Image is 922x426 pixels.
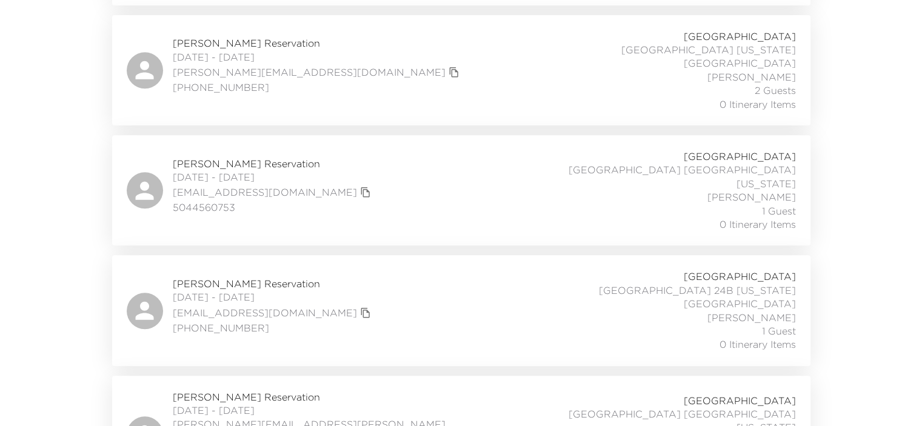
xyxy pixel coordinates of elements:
[173,277,374,290] span: [PERSON_NAME] Reservation
[720,218,796,231] span: 0 Itinerary Items
[173,201,374,214] span: 5044560753
[173,404,537,417] span: [DATE] - [DATE]
[755,84,796,97] span: 2 Guests
[357,184,374,201] button: copy primary member email
[528,284,796,311] span: [GEOGRAPHIC_DATA] 24B [US_STATE][GEOGRAPHIC_DATA]
[762,204,796,218] span: 1 Guest
[684,150,796,163] span: [GEOGRAPHIC_DATA]
[720,338,796,351] span: 0 Itinerary Items
[173,65,446,79] a: [PERSON_NAME][EMAIL_ADDRESS][DOMAIN_NAME]
[707,311,796,324] span: [PERSON_NAME]
[173,170,374,184] span: [DATE] - [DATE]
[528,43,796,70] span: [GEOGRAPHIC_DATA] [US_STATE][GEOGRAPHIC_DATA]
[357,304,374,321] button: copy primary member email
[173,50,463,64] span: [DATE] - [DATE]
[112,15,810,125] a: [PERSON_NAME] Reservation[DATE] - [DATE][PERSON_NAME][EMAIL_ADDRESS][DOMAIN_NAME]copy primary mem...
[707,70,796,84] span: [PERSON_NAME]
[112,135,810,245] a: [PERSON_NAME] Reservation[DATE] - [DATE][EMAIL_ADDRESS][DOMAIN_NAME]copy primary member email5044...
[173,290,374,304] span: [DATE] - [DATE]
[173,36,463,50] span: [PERSON_NAME] Reservation
[112,255,810,365] a: [PERSON_NAME] Reservation[DATE] - [DATE][EMAIL_ADDRESS][DOMAIN_NAME]copy primary member email[PHO...
[173,306,357,319] a: [EMAIL_ADDRESS][DOMAIN_NAME]
[720,98,796,111] span: 0 Itinerary Items
[684,270,796,283] span: [GEOGRAPHIC_DATA]
[173,321,374,334] span: [PHONE_NUMBER]
[684,30,796,43] span: [GEOGRAPHIC_DATA]
[173,185,357,199] a: [EMAIL_ADDRESS][DOMAIN_NAME]
[684,394,796,407] span: [GEOGRAPHIC_DATA]
[528,163,796,190] span: [GEOGRAPHIC_DATA] [GEOGRAPHIC_DATA][US_STATE]
[173,390,537,404] span: [PERSON_NAME] Reservation
[173,81,463,94] span: [PHONE_NUMBER]
[762,324,796,338] span: 1 Guest
[707,190,796,204] span: [PERSON_NAME]
[173,157,374,170] span: [PERSON_NAME] Reservation
[446,64,463,81] button: copy primary member email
